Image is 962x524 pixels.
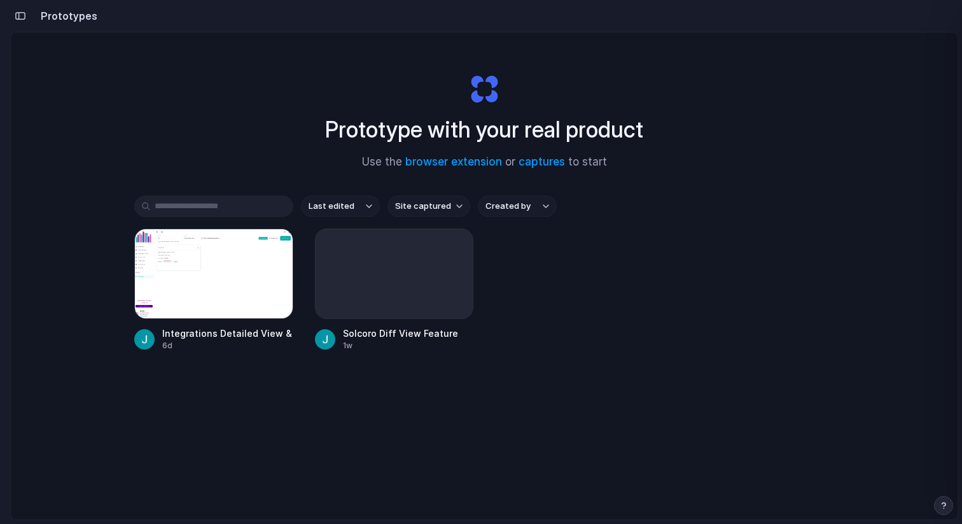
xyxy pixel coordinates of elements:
a: Integrations Detailed View & FilteringIntegrations Detailed View & Filtering6d [134,229,293,351]
span: Last edited [309,200,354,213]
button: Last edited [301,195,380,217]
span: Site captured [395,200,451,213]
h1: Prototype with your real product [325,113,643,146]
a: captures [519,155,565,168]
div: Solcoro Diff View Feature [343,327,458,340]
h2: Prototypes [36,8,97,24]
div: 6d [162,340,293,351]
a: browser extension [405,155,502,168]
a: Solcoro Diff View Feature1w [315,229,474,351]
span: Use the or to start [362,154,607,171]
button: Site captured [387,195,470,217]
div: Integrations Detailed View & Filtering [162,327,293,340]
span: Created by [485,200,531,213]
button: Created by [478,195,557,217]
div: 1w [343,340,458,351]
